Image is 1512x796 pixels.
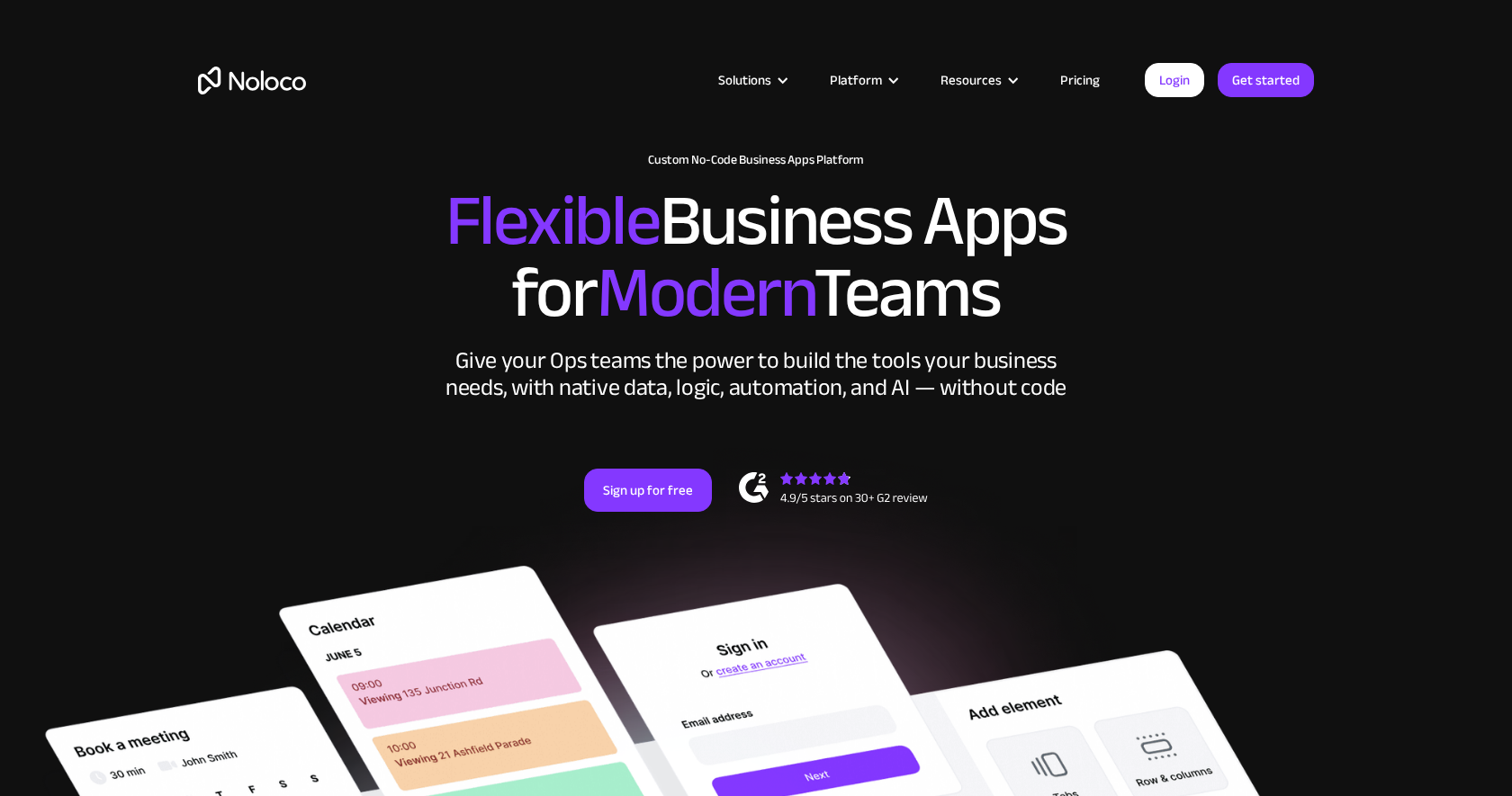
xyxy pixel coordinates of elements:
[198,185,1314,329] h2: Business Apps for Teams
[441,347,1071,401] div: Give your Ops teams the power to build the tools your business needs, with native data, logic, au...
[1145,63,1204,97] a: Login
[830,68,882,92] div: Platform
[198,67,306,94] a: home
[718,68,771,92] div: Solutions
[696,68,807,92] div: Solutions
[1038,68,1122,92] a: Pricing
[918,68,1038,92] div: Resources
[940,68,1002,92] div: Resources
[445,154,660,288] span: Flexible
[584,469,712,512] a: Sign up for free
[1218,63,1314,97] a: Get started
[807,68,918,92] div: Platform
[597,226,814,360] span: Modern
